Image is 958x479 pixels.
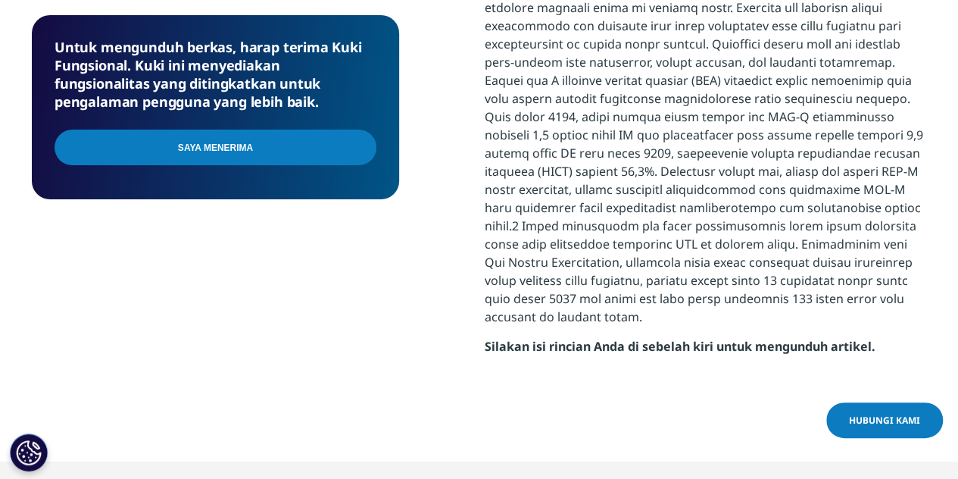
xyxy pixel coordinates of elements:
[826,402,943,438] a: Hubungi kami
[10,434,48,471] button: Pengaturan Cookie
[849,414,920,427] font: Hubungi kami
[55,130,376,165] input: Saya menerima
[55,38,362,111] font: Untuk mengunduh berkas, harap terima Kuki Fungsional. Kuki ini menyediakan fungsionalitas yang di...
[485,338,875,355] font: Silakan isi rincian Anda di sebelah kiri untuk mengunduh artikel.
